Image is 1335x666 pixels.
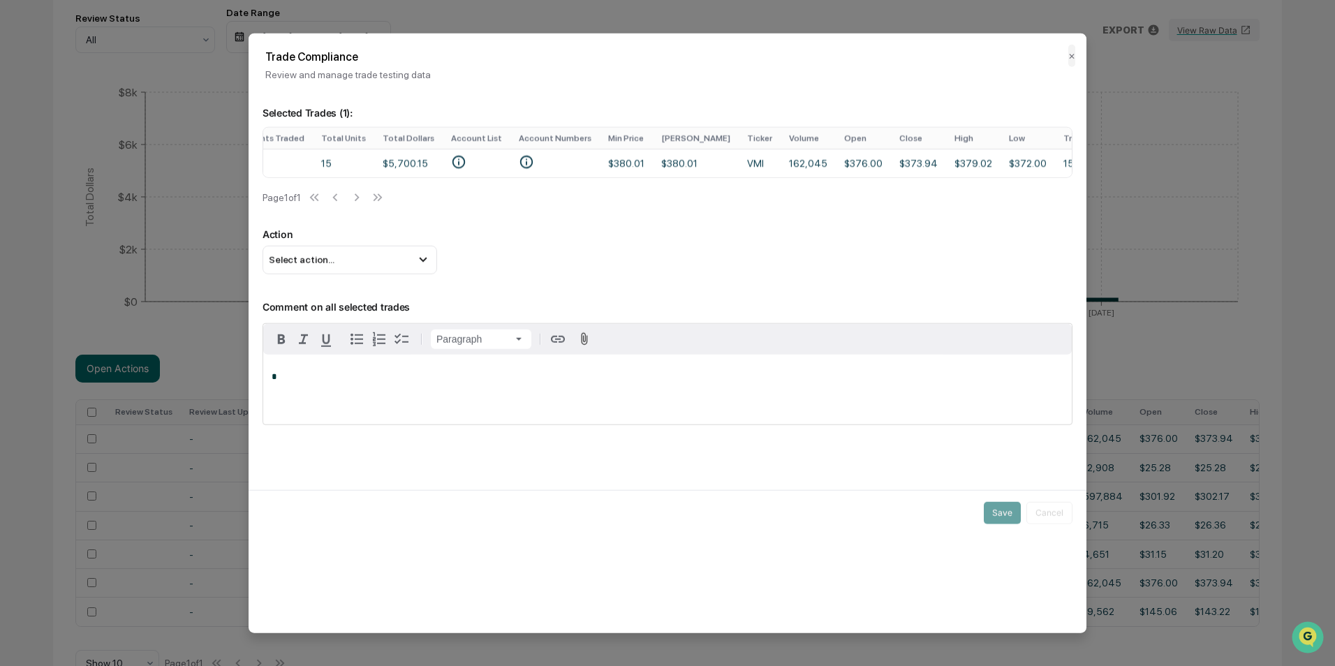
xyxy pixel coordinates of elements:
th: Account Numbers [510,128,600,149]
td: $376.00 [836,149,891,177]
button: Attach files [572,330,596,348]
span: Preclearance [28,176,90,190]
span: Attestations [115,176,173,190]
div: Page 1 of 1 [263,192,301,203]
td: $373.94 [891,149,946,177]
button: Start new chat [237,111,254,128]
th: Account List [443,128,510,149]
th: Low [1001,128,1055,149]
a: 🖐️Preclearance [8,170,96,195]
a: Powered byPylon [98,236,169,247]
th: Total Units [313,128,374,149]
p: Selected Trades ( 1 ): [263,90,1072,119]
td: $380.01 [600,149,653,177]
span: Pylon [139,237,169,247]
th: Open [836,128,891,149]
td: 15 [1055,149,1125,177]
button: Italic [293,327,315,350]
th: Close [891,128,946,149]
div: 🔎 [14,204,25,215]
svg: • 628-894377 • 636-430466 • 636-774786 • 636-966667 • 637-022751 • 637-266777 • 637-447809 • 637-... [519,154,534,170]
button: Cancel [1026,501,1072,524]
h2: Trade Compliance [265,50,1070,64]
th: Total Dollars [374,128,443,149]
iframe: Open customer support [1290,620,1328,658]
div: Start new chat [47,107,229,121]
button: Save [984,501,1021,524]
span: Data Lookup [28,202,88,216]
td: $380.01 [653,149,739,177]
td: VMI [739,149,781,177]
td: 15 [313,149,374,177]
a: 🔎Data Lookup [8,197,94,222]
th: [PERSON_NAME] [653,128,739,149]
td: 15 [226,149,313,177]
th: Transactions [1055,128,1125,149]
th: Volume [781,128,836,149]
button: ✕ [1068,45,1075,67]
td: 162,045 [781,149,836,177]
td: $372.00 [1001,149,1055,177]
div: 🗄️ [101,177,112,188]
th: Ticker [739,128,781,149]
button: Underline [315,327,337,350]
td: $379.02 [946,149,1001,177]
button: Block type [431,329,531,348]
div: We're available if you need us! [47,121,177,132]
td: $5,700.15 [374,149,443,177]
img: 1746055101610-c473b297-6a78-478c-a979-82029cc54cd1 [14,107,39,132]
th: Min Price [600,128,653,149]
p: Action [263,228,1072,240]
svg: • CHARLES WILSON JR, S WILSON TTEE THE CHARLES GORDON WILSON & SH FBO CHARLES GORDON WILSON JR & ... [451,154,466,170]
th: Accounts Traded [226,128,313,149]
div: 🖐️ [14,177,25,188]
p: Review and manage trade testing data [265,69,1070,80]
p: Comment on all selected trades [263,283,1072,312]
a: 🗄️Attestations [96,170,179,195]
p: How can we help? [14,29,254,52]
th: High [946,128,1001,149]
span: Select action... [269,254,334,265]
button: Bold [270,327,293,350]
